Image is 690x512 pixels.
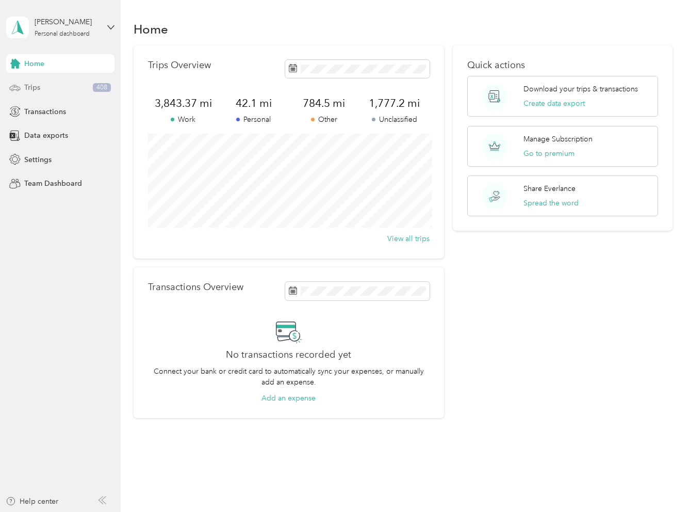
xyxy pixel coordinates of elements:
[24,154,52,165] span: Settings
[261,393,316,404] button: Add an expense
[387,233,430,244] button: View all trips
[289,114,359,125] p: Other
[226,349,351,360] h2: No transactions recorded yet
[523,134,593,145] p: Manage Subscription
[35,31,90,37] div: Personal dashboard
[93,83,111,92] span: 408
[632,454,690,512] iframe: Everlance-gr Chat Button Frame
[134,24,168,35] h1: Home
[148,96,219,110] span: 3,843.37 mi
[24,82,40,93] span: Trips
[218,96,289,110] span: 42.1 mi
[24,130,68,141] span: Data exports
[523,183,576,194] p: Share Everlance
[24,106,66,117] span: Transactions
[148,60,211,71] p: Trips Overview
[523,84,638,94] p: Download your trips & transactions
[289,96,359,110] span: 784.5 mi
[148,114,219,125] p: Work
[359,114,430,125] p: Unclassified
[359,96,430,110] span: 1,777.2 mi
[218,114,289,125] p: Personal
[24,58,44,69] span: Home
[523,198,579,209] button: Spread the word
[24,178,82,189] span: Team Dashboard
[523,98,585,109] button: Create data export
[6,496,58,507] button: Help center
[148,282,243,293] p: Transactions Overview
[148,366,430,388] p: Connect your bank or credit card to automatically sync your expenses, or manually add an expense.
[523,148,574,159] button: Go to premium
[35,17,99,27] div: [PERSON_NAME]
[467,60,658,71] p: Quick actions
